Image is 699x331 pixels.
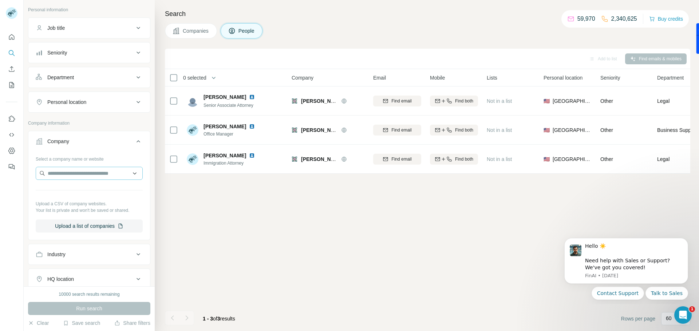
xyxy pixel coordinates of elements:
button: Enrich CSV [6,62,17,76]
img: LinkedIn logo [249,153,255,158]
button: Find both [430,154,478,165]
span: 🇺🇸 [544,156,550,163]
span: Companies [183,27,209,35]
button: Company [28,133,150,153]
button: Find email [373,125,421,136]
span: Find both [455,156,473,162]
span: Other [600,98,613,104]
iframe: Intercom notifications message [553,231,699,304]
button: Share filters [114,319,150,327]
div: Seniority [47,49,67,56]
button: Find email [373,154,421,165]
span: 🇺🇸 [544,97,550,105]
span: Find email [391,127,411,133]
span: Lists [487,74,497,81]
span: [PERSON_NAME] [204,123,246,130]
span: [GEOGRAPHIC_DATA] [553,156,592,163]
button: My lists [6,78,17,92]
button: Clear [28,319,49,327]
span: Find both [455,127,473,133]
p: Personal information [28,7,150,13]
p: Upload a CSV of company websites. [36,201,143,207]
p: Company information [28,120,150,126]
span: Not in a list [487,98,512,104]
span: 3 [217,316,220,322]
span: People [238,27,255,35]
button: Find email [373,96,421,106]
span: 🇺🇸 [544,126,550,134]
img: LinkedIn logo [249,124,255,129]
iframe: Intercom live chat [674,306,692,324]
button: Quick start [6,31,17,44]
div: Industry [47,251,66,258]
div: 10000 search results remaining [59,291,119,298]
span: Rows per page [621,315,655,322]
span: Senior Associate Attorney [204,103,253,108]
span: [PERSON_NAME] Immigration Law [301,127,386,133]
span: Other [600,127,613,133]
span: Company [292,74,313,81]
span: results [203,316,235,322]
div: Personal location [47,98,86,106]
p: 2,340,625 [611,15,637,23]
span: Mobile [430,74,445,81]
p: 60 [666,315,672,322]
span: of [213,316,217,322]
span: Not in a list [487,127,512,133]
button: Upload a list of companies [36,219,143,233]
span: [GEOGRAPHIC_DATA] [553,97,592,105]
span: Office Manager [204,131,258,137]
p: 59,970 [577,15,595,23]
button: Search [6,47,17,60]
button: Personal location [28,93,150,111]
span: [GEOGRAPHIC_DATA] [553,126,592,134]
button: Find both [430,125,478,136]
span: Legal [657,156,670,163]
button: Dashboard [6,144,17,157]
img: Logo of Sumner Immigration Law [292,127,297,133]
button: Seniority [28,44,150,61]
button: Save search [63,319,100,327]
div: Select a company name or website [36,153,143,162]
button: Industry [28,246,150,263]
div: Job title [47,24,65,32]
span: Department [657,74,684,81]
button: Find both [430,96,478,106]
span: Immigration Attorney [204,160,258,166]
span: Personal location [544,74,582,81]
img: Avatar [187,153,198,165]
div: Company [47,138,69,145]
span: 1 - 3 [203,316,213,322]
button: Job title [28,19,150,37]
button: Buy credits [649,14,683,24]
img: Avatar [187,95,198,107]
span: [PERSON_NAME] [204,94,246,100]
span: Find both [455,98,473,104]
img: Logo of Sumner Immigration Law [292,98,297,104]
div: HQ location [47,275,74,283]
span: 1 [689,306,695,312]
p: Your list is private and won't be saved or shared. [36,207,143,214]
button: Use Surfe on LinkedIn [6,112,17,125]
span: [PERSON_NAME] [204,152,246,159]
img: LinkedIn logo [249,94,255,100]
span: Find email [391,98,411,104]
span: Not in a list [487,156,512,162]
button: Department [28,69,150,86]
span: Seniority [600,74,620,81]
span: Other [600,156,613,162]
button: Use Surfe API [6,128,17,141]
span: Business Support [657,126,697,134]
button: Feedback [6,160,17,173]
h4: Search [165,9,690,19]
div: Department [47,74,74,81]
img: Avatar [187,124,198,136]
span: Find email [391,156,411,162]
